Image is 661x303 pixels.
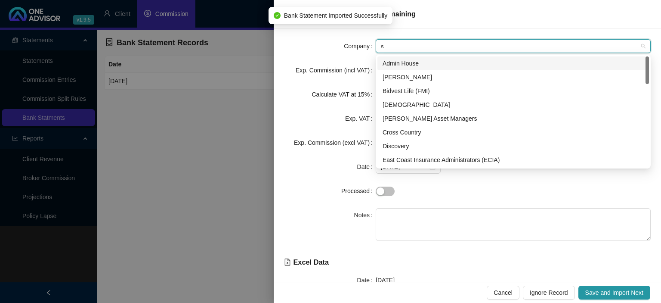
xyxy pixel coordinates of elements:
label: Date [357,160,376,174]
label: Exp. Commission (excl VAT) [294,136,376,150]
span: check-circle [274,12,281,19]
span: Save and Import Next [585,288,643,297]
div: Alexander Forbes [377,70,649,84]
div: Cross Country [377,125,649,139]
label: Company [344,39,376,53]
div: Bidvest Life (FMI) [383,86,644,96]
div: Cross Country [383,128,644,137]
h3: Excel Data [284,251,651,266]
div: East Coast Insurance Administrators (ECIA) [377,153,649,167]
div: [DEMOGRAPHIC_DATA] [383,100,644,109]
div: Bidvest Life (FMI) [377,84,649,98]
button: Cancel [487,286,519,300]
label: Exp. Commission (incl VAT) [296,63,376,77]
div: Bonitas [377,98,649,112]
div: Discovery [383,141,644,151]
label: Processed [341,184,376,198]
div: Cannon Asset Managers [377,112,649,125]
div: Discovery [377,139,649,153]
label: Date [357,273,376,287]
div: Admin House [377,56,649,70]
label: Exp. VAT [345,112,376,125]
button: Save and Import Next [578,286,650,300]
label: Notes [354,208,376,222]
span: Cancel [494,288,513,297]
span: [DATE] [376,277,395,284]
span: file-excel [284,259,291,266]
div: [PERSON_NAME] [383,72,644,82]
button: Ignore Record [523,286,575,300]
label: Calculate VAT at 15% [312,87,376,101]
div: East Coast Insurance Administrators (ECIA) [383,155,644,165]
div: Admin House [383,59,644,68]
div: [PERSON_NAME] Asset Managers [383,114,644,123]
span: Ignore Record [530,288,568,297]
span: Bank Statement Imported Successfully [284,11,387,20]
